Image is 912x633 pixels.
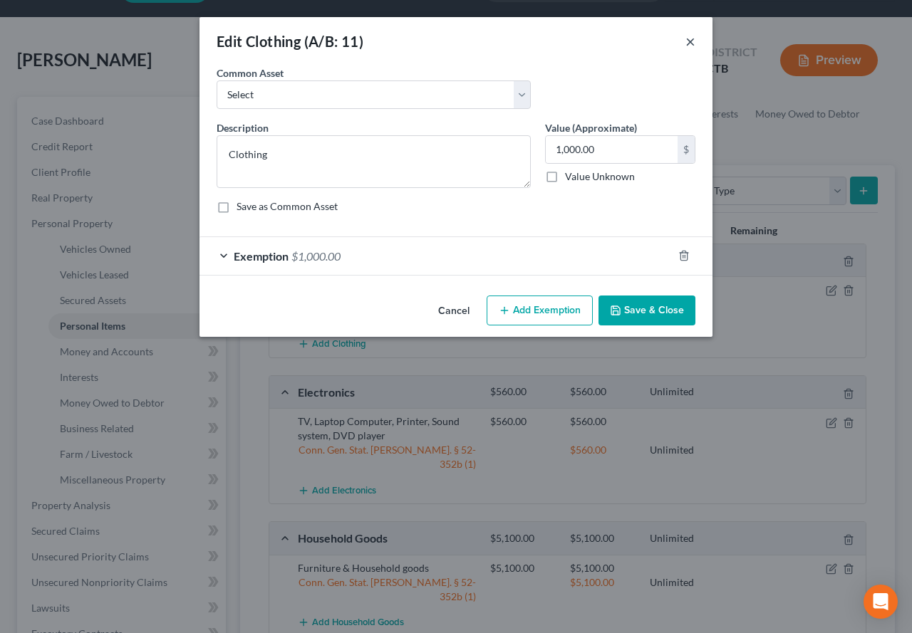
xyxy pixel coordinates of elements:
label: Value (Approximate) [545,120,637,135]
label: Save as Common Asset [237,199,338,214]
span: $1,000.00 [291,249,341,263]
button: Cancel [427,297,481,325]
span: Description [217,122,269,134]
button: Save & Close [598,295,695,325]
button: × [685,33,695,50]
div: Open Intercom Messenger [864,585,898,619]
div: Edit Clothing (A/B: 11) [217,31,363,51]
label: Value Unknown [565,169,635,184]
button: Add Exemption [487,295,593,325]
label: Common Asset [217,66,284,80]
div: $ [678,136,695,163]
input: 0.00 [546,136,678,163]
span: Exemption [234,249,289,263]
